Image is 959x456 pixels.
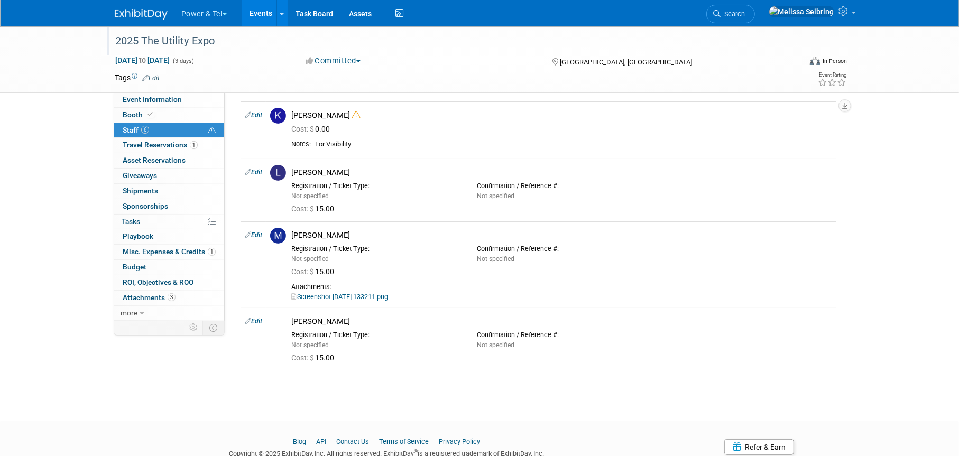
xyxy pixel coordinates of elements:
[141,126,149,134] span: 6
[477,245,647,253] div: Confirmation / Reference #:
[352,111,360,119] i: Double-book Warning!
[315,140,832,149] div: For Visibility
[137,56,147,64] span: to
[123,278,193,286] span: ROI, Objectives & ROO
[291,110,832,120] div: [PERSON_NAME]
[114,184,224,199] a: Shipments
[721,10,745,18] span: Search
[112,32,785,51] div: 2025 The Utility Expo
[477,331,647,339] div: Confirmation / Reference #:
[822,57,847,65] div: In-Person
[293,438,306,445] a: Blog
[121,309,137,317] span: more
[291,125,315,133] span: Cost: $
[336,438,369,445] a: Contact Us
[245,111,262,119] a: Edit
[245,231,262,239] a: Edit
[769,6,834,17] img: Melissa Seibring
[270,108,286,124] img: K.jpg
[114,229,224,244] a: Playbook
[291,245,461,253] div: Registration / Ticket Type:
[123,156,186,164] span: Asset Reservations
[316,438,326,445] a: API
[115,72,160,83] td: Tags
[371,438,377,445] span: |
[291,230,832,240] div: [PERSON_NAME]
[123,187,158,195] span: Shipments
[123,247,216,256] span: Misc. Expenses & Credits
[185,321,203,334] td: Personalize Event Tab Strip
[818,72,846,78] div: Event Rating
[291,85,338,94] span: 15.00
[291,267,315,276] span: Cost: $
[114,260,224,275] a: Budget
[123,263,146,271] span: Budget
[308,438,315,445] span: |
[291,204,338,213] span: 15.00
[114,108,224,123] a: Booth
[291,125,334,133] span: 0.00
[114,153,224,168] a: Asset Reservations
[291,317,832,327] div: [PERSON_NAME]
[291,293,388,301] a: Screenshot [DATE] 133211.png
[122,217,140,226] span: Tasks
[291,353,315,362] span: Cost: $
[123,126,149,134] span: Staff
[724,439,794,455] a: Refer & Earn
[291,204,315,213] span: Cost: $
[115,55,170,65] span: [DATE] [DATE]
[245,318,262,325] a: Edit
[123,232,153,240] span: Playbook
[706,5,755,23] a: Search
[123,110,155,119] span: Booth
[291,353,338,362] span: 15.00
[430,438,437,445] span: |
[291,182,461,190] div: Registration / Ticket Type:
[114,215,224,229] a: Tasks
[477,182,647,190] div: Confirmation / Reference #:
[291,192,329,200] span: Not specified
[477,341,514,349] span: Not specified
[208,126,216,135] span: Potential Scheduling Conflict -- at least one attendee is tagged in another overlapping event.
[810,57,820,65] img: Format-Inperson.png
[114,138,224,153] a: Travel Reservations1
[291,140,311,148] div: Notes:
[123,202,168,210] span: Sponsorships
[142,75,160,82] a: Edit
[114,291,224,305] a: Attachments3
[291,255,329,263] span: Not specified
[270,228,286,244] img: M.jpg
[560,58,692,66] span: [GEOGRAPHIC_DATA], [GEOGRAPHIC_DATA]
[302,55,365,67] button: Committed
[147,111,153,117] i: Booth reservation complete
[115,9,168,20] img: ExhibitDay
[203,321,225,334] td: Toggle Event Tabs
[114,123,224,138] a: Staff6
[738,55,847,71] div: Event Format
[123,293,176,302] span: Attachments
[114,92,224,107] a: Event Information
[208,248,216,256] span: 1
[114,245,224,259] a: Misc. Expenses & Credits1
[477,255,514,263] span: Not specified
[291,85,315,94] span: Cost: $
[123,95,182,104] span: Event Information
[477,192,514,200] span: Not specified
[168,293,176,301] span: 3
[114,169,224,183] a: Giveaways
[291,283,832,291] div: Attachments:
[114,199,224,214] a: Sponsorships
[328,438,335,445] span: |
[172,58,194,64] span: (3 days)
[123,171,157,180] span: Giveaways
[190,141,198,149] span: 1
[439,438,480,445] a: Privacy Policy
[414,449,418,454] sup: ®
[291,267,338,276] span: 15.00
[114,306,224,321] a: more
[245,169,262,176] a: Edit
[291,167,832,178] div: [PERSON_NAME]
[379,438,429,445] a: Terms of Service
[270,165,286,181] img: L.jpg
[123,141,198,149] span: Travel Reservations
